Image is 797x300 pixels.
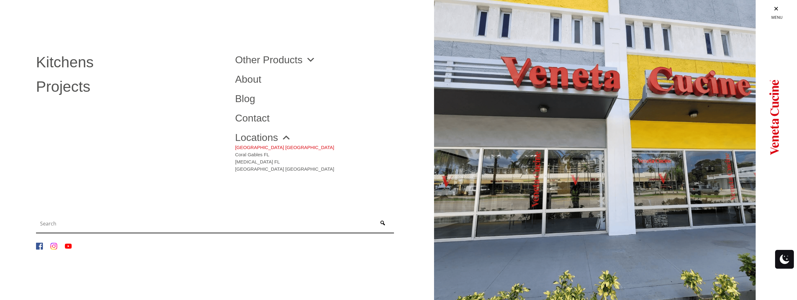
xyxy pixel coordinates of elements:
a: Coral Gables FL [235,150,334,157]
a: Other Products [235,55,316,65]
a: [GEOGRAPHIC_DATA] [GEOGRAPHIC_DATA] [235,164,334,171]
img: YouTube [65,243,72,250]
a: Blog [235,94,425,104]
img: Instagram [50,243,57,250]
a: Kitchens [36,55,226,70]
a: Contact [235,113,425,123]
a: [MEDICAL_DATA] FL [235,157,334,164]
img: Facebook [36,243,43,250]
input: Search [38,217,373,230]
a: Locations [235,132,291,142]
img: Logo [769,76,779,158]
a: About [235,74,425,84]
a: Projects [36,79,226,94]
a: [GEOGRAPHIC_DATA] [GEOGRAPHIC_DATA] [235,142,334,150]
